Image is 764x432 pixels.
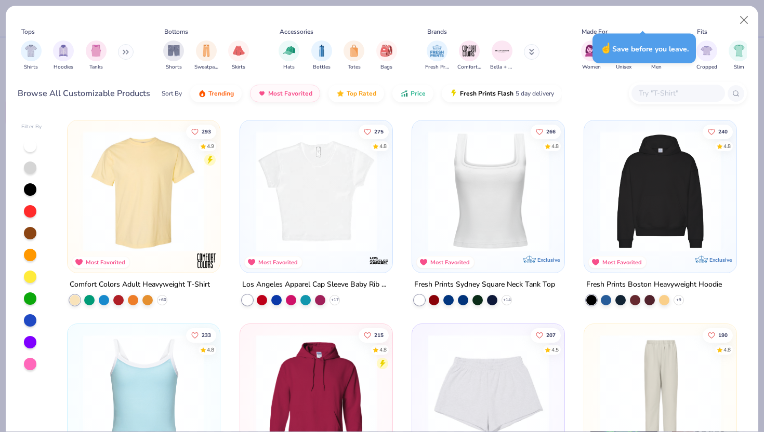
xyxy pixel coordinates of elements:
[186,328,216,343] button: Like
[676,297,681,303] span: + 9
[194,63,218,71] span: Sweatpants
[347,89,376,98] span: Top Rated
[531,124,561,139] button: Like
[280,27,313,36] div: Accessories
[703,124,733,139] button: Like
[425,63,449,71] span: Fresh Prints
[427,27,447,36] div: Brands
[186,124,216,139] button: Like
[379,142,386,150] div: 4.8
[232,63,245,71] span: Skirts
[344,40,364,71] button: filter button
[328,85,384,102] button: Top Rated
[696,63,717,71] span: Cropped
[592,34,696,63] div: Save before you leave.
[718,333,728,338] span: 190
[258,89,266,98] img: most_fav.gif
[21,123,42,131] div: Filter By
[703,328,733,343] button: Like
[442,85,562,102] button: Fresh Prints Flash5 day delivery
[21,40,42,71] button: filter button
[78,131,209,252] img: 029b8af0-80e6-406f-9fdc-fdf898547912
[638,87,718,99] input: Try "T-Shirt"
[425,40,449,71] button: filter button
[723,142,731,150] div: 4.8
[194,40,218,71] div: filter for Sweatpants
[516,88,554,100] span: 5 day delivery
[194,40,218,71] button: filter button
[718,129,728,134] span: 240
[331,297,338,303] span: + 17
[490,63,514,71] span: Bella + Canvas
[268,89,312,98] span: Most Favorited
[585,45,597,57] img: Women Image
[164,27,188,36] div: Bottoms
[21,27,35,36] div: Tops
[89,63,103,71] span: Tanks
[734,63,744,71] span: Slim
[344,40,364,71] div: filter for Totes
[21,40,42,71] div: filter for Shirts
[24,63,38,71] span: Shirts
[279,40,299,71] button: filter button
[380,45,392,57] img: Bags Image
[616,63,631,71] span: Unisex
[490,40,514,71] div: filter for Bella + Canvas
[546,333,556,338] span: 207
[696,40,717,71] button: filter button
[382,131,513,252] img: f2b333be-1c19-4d0f-b003-dae84be201f4
[336,89,345,98] img: TopRated.gif
[283,45,295,57] img: Hats Image
[279,40,299,71] div: filter for Hats
[202,129,211,134] span: 293
[208,89,234,98] span: Trending
[358,328,388,343] button: Like
[283,63,295,71] span: Hats
[316,45,327,57] img: Bottles Image
[86,40,107,71] div: filter for Tanks
[168,45,180,57] img: Shorts Image
[58,45,69,57] img: Hoodies Image
[90,45,102,57] img: Tanks Image
[729,40,749,71] button: filter button
[70,278,210,291] div: Comfort Colors Adult Heavyweight T-Shirt
[163,40,184,71] button: filter button
[18,87,150,100] div: Browse All Customizable Products
[554,131,686,252] img: 63ed7c8a-03b3-4701-9f69-be4b1adc9c5f
[582,63,601,71] span: Women
[53,40,74,71] div: filter for Hoodies
[551,346,559,354] div: 4.5
[166,63,182,71] span: Shorts
[228,40,249,71] button: filter button
[581,40,602,71] button: filter button
[348,63,361,71] span: Totes
[651,63,662,71] span: Men
[462,43,477,59] img: Comfort Colors Image
[423,131,554,252] img: 94a2aa95-cd2b-4983-969b-ecd512716e9a
[86,40,107,71] button: filter button
[201,45,212,57] img: Sweatpants Image
[311,40,332,71] div: filter for Bottles
[537,256,560,263] span: Exclusive
[551,142,559,150] div: 4.8
[490,40,514,71] button: filter button
[374,333,383,338] span: 215
[729,40,749,71] div: filter for Slim
[425,40,449,71] div: filter for Fresh Prints
[581,40,602,71] div: filter for Women
[546,129,556,134] span: 266
[163,40,184,71] div: filter for Shorts
[202,333,211,338] span: 233
[250,85,320,102] button: Most Favorited
[190,85,242,102] button: Trending
[531,328,561,343] button: Like
[311,40,332,71] button: filter button
[392,85,433,102] button: Price
[207,346,214,354] div: 4.8
[457,40,481,71] div: filter for Comfort Colors
[196,250,217,271] img: Comfort Colors logo
[460,89,513,98] span: Fresh Prints Flash
[228,40,249,71] div: filter for Skirts
[457,63,481,71] span: Comfort Colors
[734,10,754,30] button: Close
